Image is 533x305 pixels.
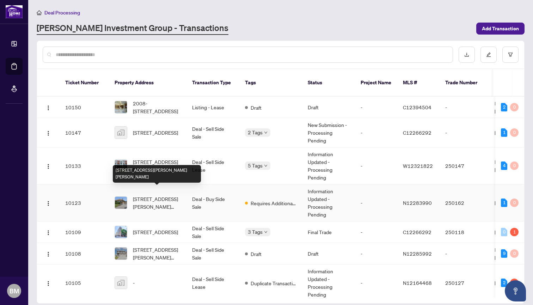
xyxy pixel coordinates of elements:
[113,165,201,183] div: [STREET_ADDRESS][PERSON_NAME][PERSON_NAME]
[45,105,51,111] img: Logo
[510,199,519,207] div: 0
[44,10,80,16] span: Deal Processing
[464,52,469,57] span: download
[60,69,109,97] th: Ticket Number
[186,221,239,243] td: Deal - Sell Side Sale
[45,130,51,136] img: Logo
[109,69,186,97] th: Property Address
[480,47,497,63] button: edit
[403,129,431,136] span: C12266292
[6,5,23,18] img: logo
[43,197,54,208] button: Logo
[403,229,431,235] span: C12266292
[115,127,127,139] img: thumbnail-img
[459,47,475,63] button: download
[501,128,507,137] div: 1
[186,97,239,118] td: Listing - Lease
[508,52,513,57] span: filter
[501,228,507,236] div: 0
[133,279,135,287] span: -
[43,226,54,238] button: Logo
[115,160,127,172] img: thumbnail-img
[476,23,525,35] button: Add Transaction
[264,131,268,134] span: down
[505,280,526,301] button: Open asap
[355,118,397,147] td: -
[440,97,489,118] td: -
[403,250,432,257] span: N12285992
[501,199,507,207] div: 1
[355,264,397,301] td: -
[510,103,519,111] div: 0
[60,184,109,221] td: 10123
[37,22,228,35] a: [PERSON_NAME] Investment Group - Transactions
[403,163,433,169] span: W12321822
[45,251,51,257] img: Logo
[440,184,489,221] td: 250162
[115,197,127,209] img: thumbnail-img
[115,248,127,260] img: thumbnail-img
[440,147,489,184] td: 250147
[133,158,181,173] span: [STREET_ADDRESS][PERSON_NAME]
[10,286,19,296] span: BM
[251,104,262,111] span: Draft
[302,97,355,118] td: Draft
[501,279,507,287] div: 2
[251,279,296,287] span: Duplicate Transaction
[302,69,355,97] th: Status
[186,147,239,184] td: Deal - Sell Side Lease
[355,184,397,221] td: -
[43,127,54,138] button: Logo
[510,228,519,236] div: 1
[510,249,519,258] div: 0
[501,249,507,258] div: 9
[133,99,181,115] span: 2008-[STREET_ADDRESS]
[60,243,109,264] td: 10108
[60,264,109,301] td: 10105
[510,161,519,170] div: 0
[482,23,519,34] span: Add Transaction
[440,69,489,97] th: Trade Number
[302,147,355,184] td: Information Updated - Processing Pending
[60,221,109,243] td: 10109
[186,118,239,147] td: Deal - Sell Side Sale
[248,161,263,170] span: 5 Tags
[133,228,178,236] span: [STREET_ADDRESS]
[440,118,489,147] td: -
[186,264,239,301] td: Deal - Sell Side Lease
[397,69,440,97] th: MLS #
[43,160,54,171] button: Logo
[440,264,489,301] td: 250127
[248,228,263,236] span: 3 Tags
[355,243,397,264] td: -
[302,243,355,264] td: Draft
[186,184,239,221] td: Deal - Buy Side Sale
[251,199,296,207] span: Requires Additional Docs
[43,248,54,259] button: Logo
[43,277,54,288] button: Logo
[264,164,268,167] span: down
[302,184,355,221] td: Information Updated - Processing Pending
[510,128,519,137] div: 0
[133,246,181,261] span: [STREET_ADDRESS][PERSON_NAME][PERSON_NAME]
[115,277,127,289] img: thumbnail-img
[251,250,262,258] span: Draft
[45,281,51,286] img: Logo
[43,102,54,113] button: Logo
[355,97,397,118] td: -
[248,128,263,136] span: 2 Tags
[45,201,51,206] img: Logo
[403,280,432,286] span: N12164468
[403,104,431,110] span: C12394504
[486,52,491,57] span: edit
[501,161,507,170] div: 4
[264,230,268,234] span: down
[355,69,397,97] th: Project Name
[60,147,109,184] td: 10133
[302,118,355,147] td: New Submission - Processing Pending
[45,164,51,169] img: Logo
[440,243,489,264] td: -
[133,129,178,136] span: [STREET_ADDRESS]
[115,226,127,238] img: thumbnail-img
[37,10,42,15] span: home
